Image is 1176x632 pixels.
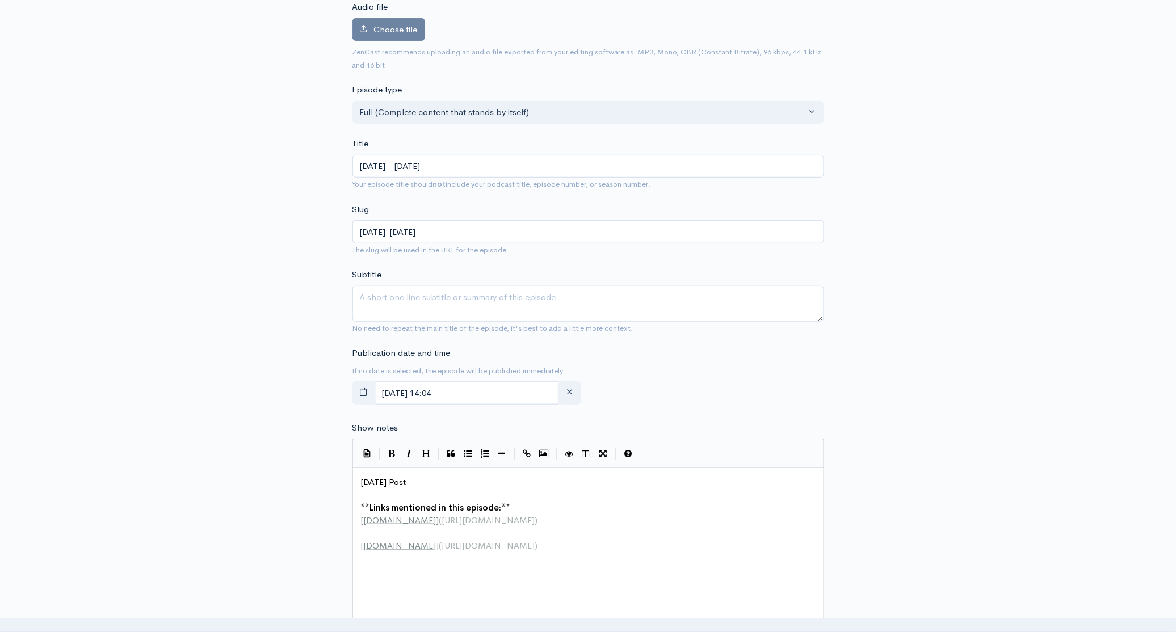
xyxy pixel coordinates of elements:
[352,1,388,14] label: Audio file
[535,540,538,551] span: )
[352,155,824,178] input: What is the episode's title?
[514,448,515,461] i: |
[352,203,369,216] label: Slug
[360,106,807,119] div: Full (Complete content that stands by itself)
[379,448,380,461] i: |
[443,445,460,462] button: Quote
[352,137,369,150] label: Title
[361,540,364,551] span: [
[558,381,581,405] button: clear
[460,445,477,462] button: Generic List
[364,515,436,525] span: [DOMAIN_NAME]
[477,445,494,462] button: Numbered List
[352,323,633,333] small: No need to repeat the main title of the episode, it's best to add a little more context.
[439,515,442,525] span: (
[418,445,435,462] button: Heading
[519,445,536,462] button: Create Link
[578,445,595,462] button: Toggle Side by Side
[556,448,557,461] i: |
[352,220,824,243] input: title-of-episode
[536,445,553,462] button: Insert Image
[615,448,616,461] i: |
[352,366,565,376] small: If no date is selected, the episode will be published immediately.
[352,179,651,189] small: Your episode title should include your podcast title, episode number, or season number.
[361,515,364,525] span: [
[595,445,612,462] button: Toggle Fullscreen
[352,245,509,255] small: The slug will be used in the URL for the episode.
[438,448,439,461] i: |
[359,444,376,461] button: Insert Show Notes Template
[361,477,413,487] span: [DATE] Post -
[442,515,535,525] span: [URL][DOMAIN_NAME]
[384,445,401,462] button: Bold
[374,24,418,35] span: Choose file
[439,540,442,551] span: (
[352,101,824,124] button: Full (Complete content that stands by itself)
[352,83,402,96] label: Episode type
[352,381,376,405] button: toggle
[370,502,502,513] span: Links mentioned in this episode:
[436,540,439,551] span: ]
[494,445,511,462] button: Insert Horizontal Line
[436,515,439,525] span: ]
[620,445,637,462] button: Markdown Guide
[433,179,446,189] strong: not
[401,445,418,462] button: Italic
[352,422,398,435] label: Show notes
[352,268,382,281] label: Subtitle
[364,540,436,551] span: [DOMAIN_NAME]
[535,515,538,525] span: )
[561,445,578,462] button: Toggle Preview
[352,47,822,70] small: ZenCast recommends uploading an audio file exported from your editing software as: MP3, Mono, CBR...
[352,347,451,360] label: Publication date and time
[442,540,535,551] span: [URL][DOMAIN_NAME]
